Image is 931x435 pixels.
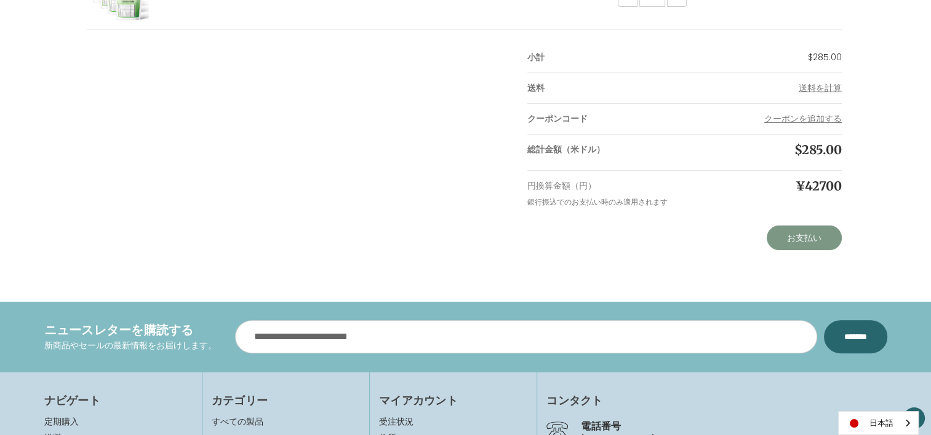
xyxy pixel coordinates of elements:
div: Language [838,411,919,435]
a: お支払い [767,225,842,250]
span: 送料を計算 [799,82,842,94]
h4: コンタクト [546,392,887,409]
span: $285.00 [794,142,842,157]
h4: マイアカウント [379,392,527,409]
a: 定期購入 [44,415,79,428]
h4: ニュースレターを購読する [44,321,217,339]
strong: 小計 [527,51,545,63]
span: ¥42700 [796,178,842,194]
button: クーポンを追加する [764,112,842,125]
strong: 送料 [527,82,545,94]
p: 新商品やセールの最新情報をお届けします。 [44,339,217,352]
strong: クーポンコード [527,112,588,125]
button: 送料を計算 [799,82,842,95]
strong: 総計金額（米ドル） [527,143,605,155]
a: 日本語 [839,412,918,434]
p: 円換算金額（円） [527,179,685,192]
a: 受注状況 [379,415,527,428]
aside: Language selected: 日本語 [838,411,919,435]
h4: ナビゲート [44,392,193,409]
h4: 電話番号 [581,418,887,433]
a: すべての製品 [212,415,263,428]
span: $285.00 [808,51,842,63]
small: 銀行振込でのお支払い時のみ適用されます [527,197,668,207]
h4: カテゴリー [212,392,360,409]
